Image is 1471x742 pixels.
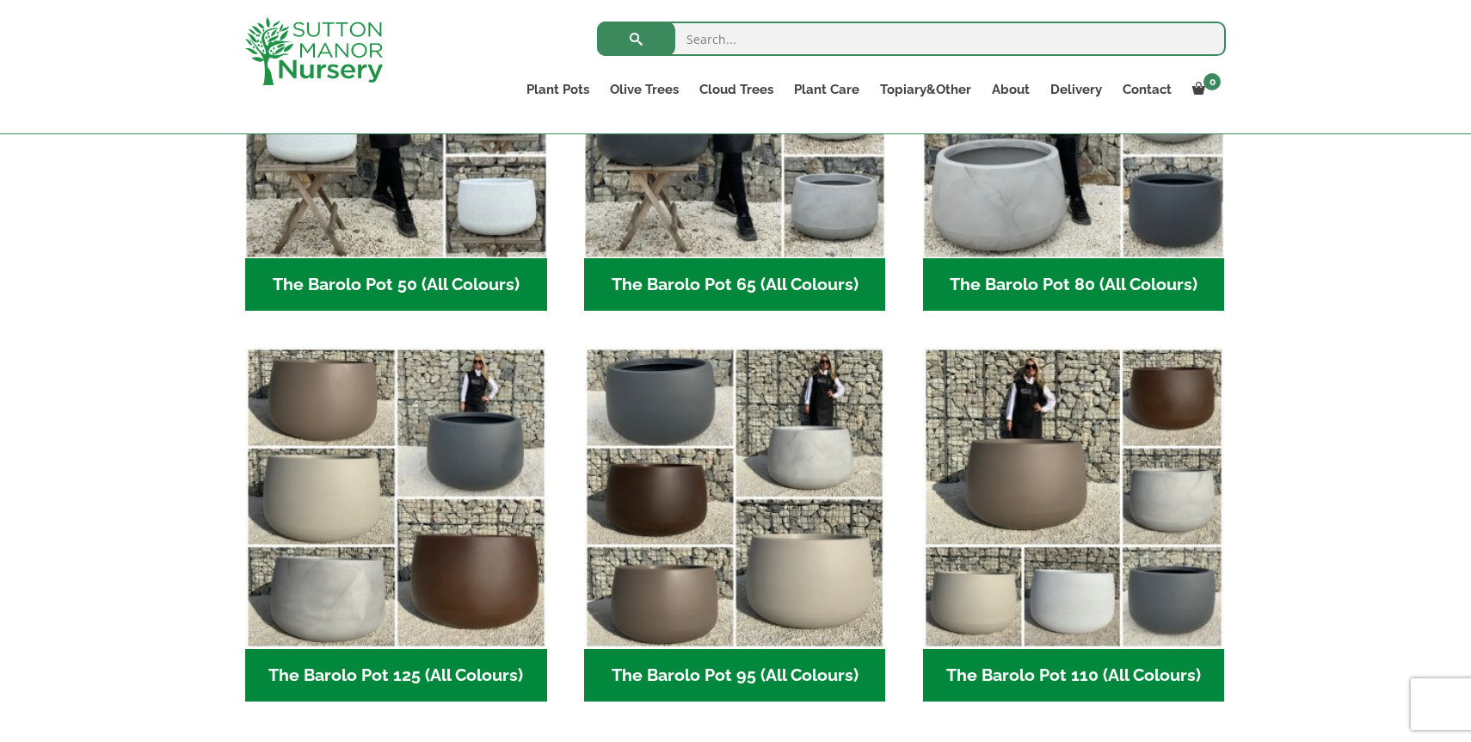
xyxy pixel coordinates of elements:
[516,77,600,102] a: Plant Pots
[923,649,1225,702] h2: The Barolo Pot 110 (All Colours)
[584,258,886,312] h2: The Barolo Pot 65 (All Colours)
[245,17,383,85] img: logo
[1203,73,1221,90] span: 0
[245,258,547,312] h2: The Barolo Pot 50 (All Colours)
[923,347,1225,649] img: The Barolo Pot 110 (All Colours)
[1112,77,1182,102] a: Contact
[982,77,1040,102] a: About
[584,347,886,649] img: The Barolo Pot 95 (All Colours)
[245,347,547,649] img: The Barolo Pot 125 (All Colours)
[689,77,784,102] a: Cloud Trees
[1182,77,1226,102] a: 0
[597,22,1226,56] input: Search...
[600,77,689,102] a: Olive Trees
[245,649,547,702] h2: The Barolo Pot 125 (All Colours)
[923,258,1225,312] h2: The Barolo Pot 80 (All Colours)
[1040,77,1112,102] a: Delivery
[923,347,1225,702] a: Visit product category The Barolo Pot 110 (All Colours)
[584,347,886,702] a: Visit product category The Barolo Pot 95 (All Colours)
[870,77,982,102] a: Topiary&Other
[584,649,886,702] h2: The Barolo Pot 95 (All Colours)
[245,347,547,702] a: Visit product category The Barolo Pot 125 (All Colours)
[784,77,870,102] a: Plant Care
